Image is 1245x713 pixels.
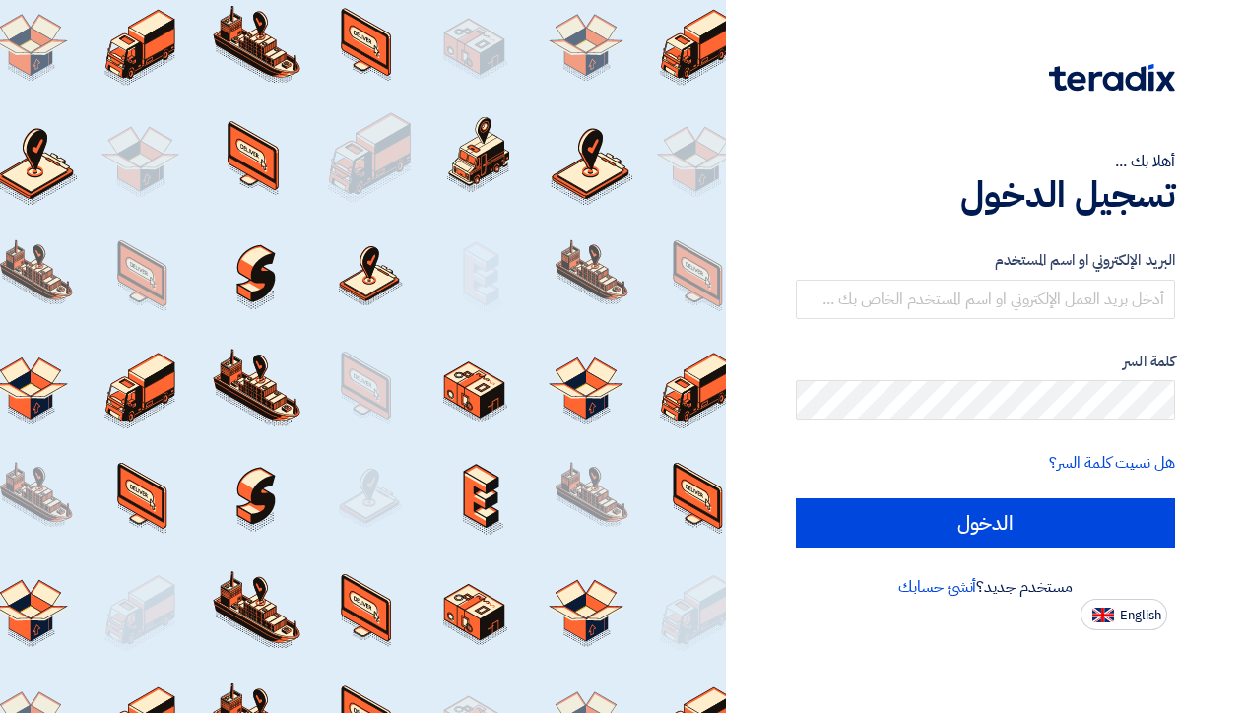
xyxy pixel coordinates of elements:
[796,173,1175,217] h1: تسجيل الدخول
[898,575,976,599] a: أنشئ حسابك
[796,351,1175,373] label: كلمة السر
[1092,608,1114,622] img: en-US.png
[796,280,1175,319] input: أدخل بريد العمل الإلكتروني او اسم المستخدم الخاص بك ...
[796,575,1175,599] div: مستخدم جديد؟
[1120,609,1161,622] span: English
[796,249,1175,272] label: البريد الإلكتروني او اسم المستخدم
[796,150,1175,173] div: أهلا بك ...
[796,498,1175,548] input: الدخول
[1049,451,1175,475] a: هل نسيت كلمة السر؟
[1081,599,1167,630] button: English
[1049,64,1175,92] img: Teradix logo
